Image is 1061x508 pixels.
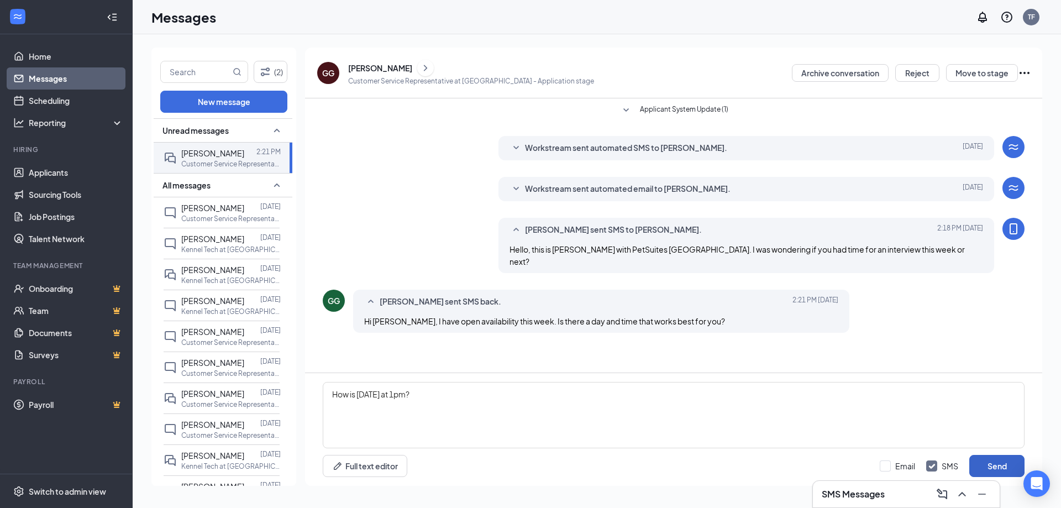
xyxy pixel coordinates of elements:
p: [DATE] [260,202,281,211]
svg: SmallChevronUp [270,179,283,192]
button: Full text editorPen [323,455,407,477]
p: Kennel Tech at [GEOGRAPHIC_DATA] [181,307,281,316]
span: Applicant System Update (1) [640,104,728,117]
svg: SmallChevronDown [510,142,523,155]
h1: Messages [151,8,216,27]
svg: SmallChevronUp [510,223,523,237]
p: Kennel Tech at [GEOGRAPHIC_DATA] [181,245,281,254]
svg: ChatInactive [164,299,177,312]
span: [PERSON_NAME] sent SMS to [PERSON_NAME]. [525,223,702,237]
h3: SMS Messages [822,488,885,500]
p: [DATE] [260,233,281,242]
svg: DoubleChat [164,392,177,405]
span: [DATE] 2:18 PM [937,223,983,237]
span: [PERSON_NAME] [181,296,244,306]
div: Payroll [13,377,121,386]
a: SurveysCrown [29,344,123,366]
svg: Settings [13,486,24,497]
button: Archive conversation [792,64,889,82]
div: Switch to admin view [29,486,106,497]
a: TeamCrown [29,300,123,322]
p: [DATE] [260,418,281,428]
a: PayrollCrown [29,394,123,416]
p: Customer Service Representative at [GEOGRAPHIC_DATA] - Application stage [348,76,594,86]
svg: WorkstreamLogo [12,11,23,22]
svg: Notifications [976,11,989,24]
svg: DoubleChat [164,454,177,467]
span: [PERSON_NAME] [181,234,244,244]
button: ChevronUp [953,485,971,503]
div: [PERSON_NAME] [348,62,412,74]
svg: ChatInactive [164,423,177,436]
span: [DATE] [963,142,983,155]
a: Applicants [29,161,123,184]
svg: Collapse [107,12,118,23]
span: Hi [PERSON_NAME], I have open availability this week. Is there a day and time that works best for... [364,316,725,326]
p: Kennel Tech at [GEOGRAPHIC_DATA] [181,276,281,285]
svg: SmallChevronDown [619,104,633,117]
span: Hello, this is [PERSON_NAME] with PetSuites [GEOGRAPHIC_DATA]. I was wondering if you had time fo... [510,244,965,266]
svg: QuestionInfo [1000,11,1013,24]
svg: Minimize [975,488,989,501]
p: Kennel Tech at [GEOGRAPHIC_DATA] [181,462,281,471]
textarea: How is [DATE] at 1pm? [323,382,1025,448]
button: SmallChevronDownApplicant System Update (1) [619,104,728,117]
a: Sourcing Tools [29,184,123,206]
svg: MobileSms [1007,222,1020,235]
button: Minimize [973,485,991,503]
p: [DATE] [260,357,281,366]
svg: ComposeMessage [936,488,949,501]
a: Home [29,45,123,67]
svg: Ellipses [1018,66,1031,80]
svg: WorkstreamLogo [1007,140,1020,154]
div: TF [1028,12,1035,22]
span: [DATE] 2:21 PM [792,295,838,308]
span: [PERSON_NAME] [181,358,244,368]
button: Reject [895,64,939,82]
p: Customer Service Representative at [GEOGRAPHIC_DATA] [181,338,281,347]
svg: Filter [259,65,272,78]
svg: DoubleChat [164,485,177,498]
p: [DATE] [260,480,281,490]
svg: WorkstreamLogo [1007,181,1020,195]
p: Customer Service Representative at [GEOGRAPHIC_DATA] [181,431,281,440]
p: Customer Service Representative at [GEOGRAPHIC_DATA] [181,214,281,223]
p: [DATE] [260,295,281,304]
svg: SmallChevronDown [510,182,523,196]
span: [PERSON_NAME] [181,451,244,460]
div: GG [322,67,334,78]
button: Filter (2) [254,61,287,83]
p: [DATE] [260,264,281,273]
span: [PERSON_NAME] [181,265,244,275]
a: DocumentsCrown [29,322,123,344]
svg: ChevronUp [955,488,969,501]
a: OnboardingCrown [29,277,123,300]
span: [PERSON_NAME] [181,420,244,430]
a: Scheduling [29,90,123,112]
span: All messages [162,180,211,191]
svg: ChatInactive [164,206,177,219]
svg: SmallChevronUp [270,124,283,137]
svg: SmallChevronUp [364,295,377,308]
svg: MagnifyingGlass [233,67,241,76]
span: [PERSON_NAME] sent SMS back. [380,295,501,308]
span: [PERSON_NAME] [181,389,244,399]
span: [PERSON_NAME] [181,148,244,158]
div: Team Management [13,261,121,270]
span: Workstream sent automated email to [PERSON_NAME]. [525,182,731,196]
p: Customer Service Representative at [GEOGRAPHIC_DATA] [181,400,281,409]
svg: ChatInactive [164,237,177,250]
button: Move to stage [946,64,1018,82]
div: Reporting [29,117,124,128]
a: Messages [29,67,123,90]
input: Search [161,61,230,82]
svg: DoubleChat [164,268,177,281]
svg: Pen [332,460,343,472]
span: Unread messages [162,125,229,136]
p: 2:21 PM [256,147,281,156]
button: New message [160,91,287,113]
p: Customer Service Representative at [GEOGRAPHIC_DATA] [181,369,281,378]
p: Customer Service Representative at [GEOGRAPHIC_DATA] [181,159,281,169]
span: [PERSON_NAME] [181,327,244,337]
div: Open Intercom Messenger [1023,470,1050,497]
